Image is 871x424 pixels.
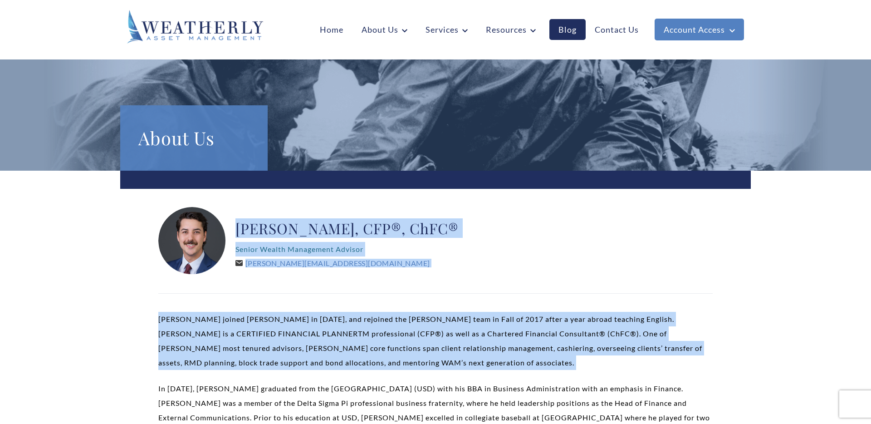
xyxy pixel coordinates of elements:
h1: About Us [138,123,250,153]
img: Weatherly [127,10,263,44]
a: Contact Us [586,19,648,40]
a: About Us [352,19,416,40]
a: Services [416,19,477,40]
a: Account Access [655,19,744,40]
h2: [PERSON_NAME], CFP®, ChFC® [235,219,459,237]
a: Resources [477,19,545,40]
a: [PERSON_NAME][EMAIL_ADDRESS][DOMAIN_NAME] [235,259,430,267]
a: Home [311,19,352,40]
a: Blog [549,19,586,40]
p: Senior Wealth Management Advisor [235,242,459,256]
p: [PERSON_NAME] joined [PERSON_NAME] in [DATE], and rejoined the [PERSON_NAME] team in Fall of 2017... [158,312,713,370]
